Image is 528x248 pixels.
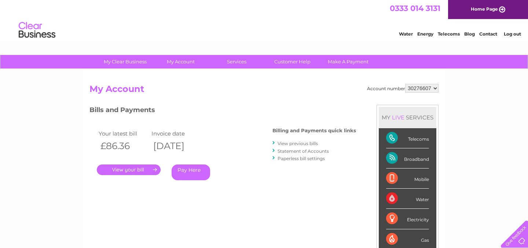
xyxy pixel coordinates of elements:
[479,31,497,37] a: Contact
[95,55,155,69] a: My Clear Business
[399,31,413,37] a: Water
[464,31,475,37] a: Blog
[278,148,329,154] a: Statement of Accounts
[278,141,318,146] a: View previous bills
[97,164,161,175] a: .
[18,19,56,41] img: logo.png
[97,129,150,138] td: Your latest bill
[206,55,267,69] a: Services
[386,128,429,148] div: Telecoms
[504,31,521,37] a: Log out
[151,55,211,69] a: My Account
[91,4,438,36] div: Clear Business is a trading name of Verastar Limited (registered in [GEOGRAPHIC_DATA] No. 3667643...
[386,189,429,209] div: Water
[318,55,378,69] a: Make A Payment
[172,164,210,180] a: Pay Here
[150,129,202,138] td: Invoice date
[390,114,406,121] div: LIVE
[386,209,429,229] div: Electricity
[89,105,356,118] h3: Bills and Payments
[272,128,356,133] h4: Billing and Payments quick links
[278,156,325,161] a: Paperless bill settings
[89,84,439,98] h2: My Account
[367,84,439,93] div: Account number
[262,55,323,69] a: Customer Help
[379,107,436,128] div: MY SERVICES
[150,138,202,153] th: [DATE]
[386,169,429,189] div: Mobile
[438,31,460,37] a: Telecoms
[97,138,150,153] th: £86.36
[390,4,440,13] a: 0333 014 3131
[386,148,429,169] div: Broadband
[417,31,433,37] a: Energy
